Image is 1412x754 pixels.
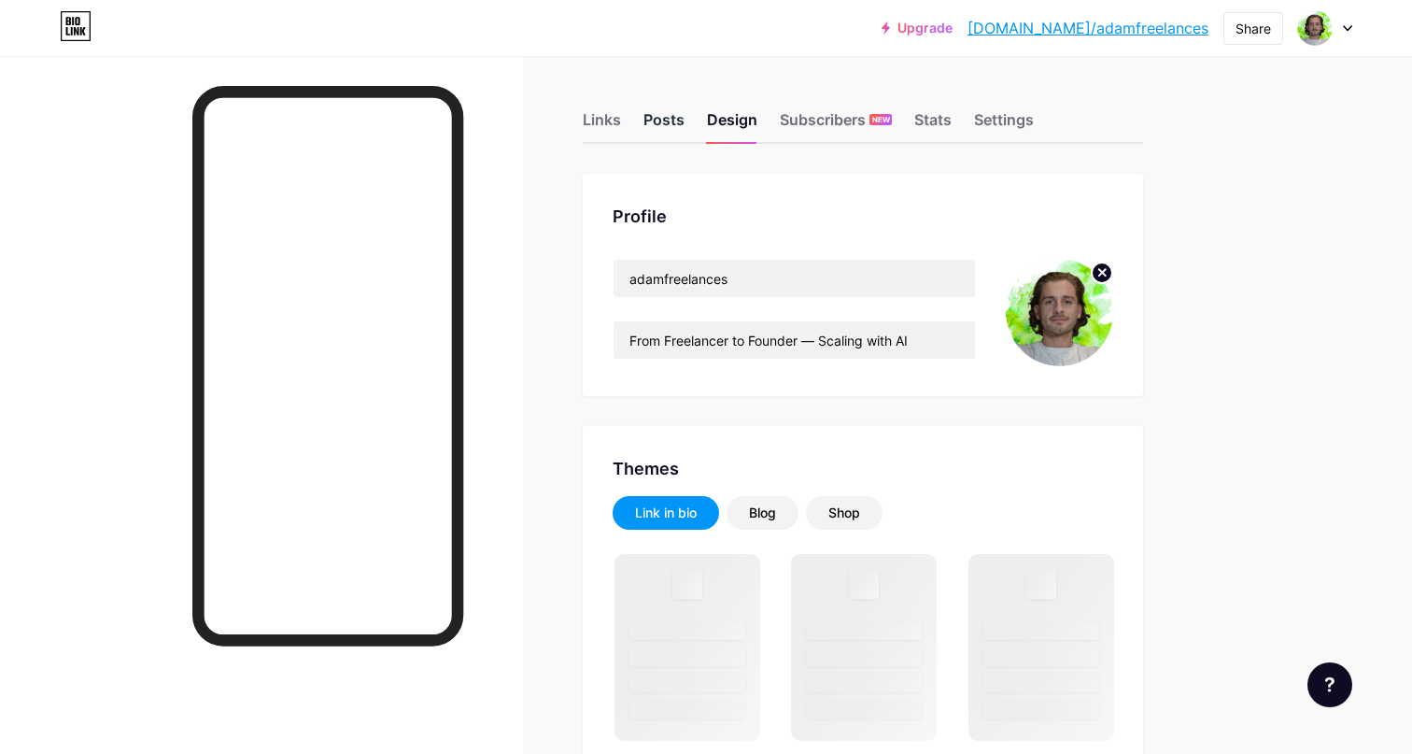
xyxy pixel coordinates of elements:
div: Shop [828,504,860,522]
div: Design [707,108,757,142]
div: Themes [613,456,1113,481]
div: Links [583,108,621,142]
a: Upgrade [882,21,953,36]
img: adamfreelances [1006,259,1113,366]
div: Subscribers [780,108,892,142]
img: adamfreelances [1297,10,1333,46]
div: Profile [613,204,1113,229]
span: NEW [872,114,890,125]
div: Blog [749,504,776,522]
div: Link in bio [635,504,697,522]
div: Settings [974,108,1034,142]
div: Stats [914,108,952,142]
div: Posts [643,108,685,142]
input: Name [614,260,975,297]
a: [DOMAIN_NAME]/adamfreelances [967,17,1208,39]
div: Share [1235,19,1271,38]
input: Bio [614,321,975,359]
